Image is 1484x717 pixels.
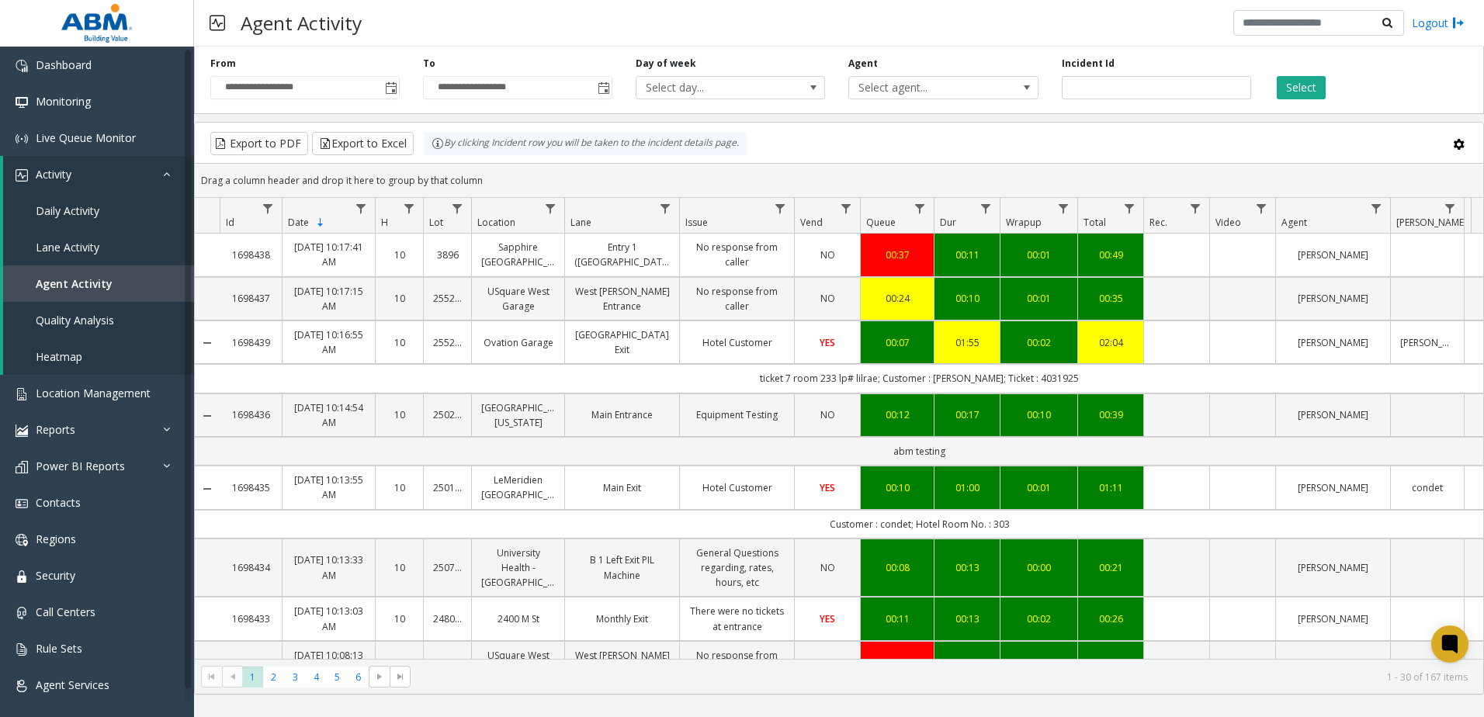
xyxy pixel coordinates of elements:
[292,604,366,633] a: [DATE] 10:13:03 AM
[229,248,272,262] a: 1698438
[540,198,561,219] a: Location Filter Menu
[3,229,194,265] a: Lane Activity
[689,604,785,633] a: There were no tickets at entrance
[16,643,28,656] img: 'icon'
[944,407,990,422] a: 00:17
[420,670,1468,684] kendo-pager-info: 1 - 30 of 167 items
[820,656,835,669] span: NO
[292,327,366,357] a: [DATE] 10:16:55 AM
[292,400,366,430] a: [DATE] 10:14:54 AM
[369,666,390,688] span: Go to the next page
[1087,480,1134,495] a: 01:11
[689,407,785,422] a: Equipment Testing
[820,481,835,494] span: YES
[36,495,81,510] span: Contacts
[447,198,468,219] a: Lot Filter Menu
[312,132,414,155] button: Export to Excel
[944,560,990,575] div: 00:13
[1010,560,1068,575] div: 00:00
[1087,248,1134,262] a: 00:49
[870,611,924,626] div: 00:11
[1084,216,1106,229] span: Total
[16,169,28,182] img: 'icon'
[1087,407,1134,422] a: 00:39
[1400,480,1455,495] a: condet
[574,407,670,422] a: Main Entrance
[910,198,931,219] a: Queue Filter Menu
[1087,655,1134,670] a: 01:24
[1396,216,1467,229] span: [PERSON_NAME]
[292,284,366,313] a: [DATE] 10:17:15 AM
[848,57,878,71] label: Agent
[804,611,851,626] a: YES
[1366,198,1387,219] a: Agent Filter Menu
[574,552,670,582] a: B 1 Left Exit PIL Machine
[1010,611,1068,626] a: 00:02
[292,240,366,269] a: [DATE] 10:17:41 AM
[195,483,220,495] a: Collapse Details
[3,156,194,192] a: Activity
[870,480,924,495] div: 00:10
[1010,291,1068,306] div: 00:01
[655,198,676,219] a: Lane Filter Menu
[689,240,785,269] a: No response from caller
[385,611,414,626] a: 10
[36,422,75,437] span: Reports
[36,459,125,473] span: Power BI Reports
[820,408,835,421] span: NO
[3,192,194,229] a: Daily Activity
[1285,611,1381,626] a: [PERSON_NAME]
[870,407,924,422] a: 00:12
[944,291,990,306] div: 00:10
[870,655,924,670] div: 00:39
[233,4,369,42] h3: Agent Activity
[1285,560,1381,575] a: [PERSON_NAME]
[285,667,306,688] span: Page 3
[390,666,411,688] span: Go to the last page
[229,335,272,350] a: 1698439
[685,216,708,229] span: Issue
[1119,198,1140,219] a: Total Filter Menu
[433,407,462,422] a: 25027185
[1010,655,1068,670] div: 00:04
[1149,216,1167,229] span: Rec.
[229,655,272,670] a: 1698432
[574,648,670,677] a: West [PERSON_NAME] Entrance
[944,655,990,670] a: 00:41
[1010,335,1068,350] a: 00:02
[16,133,28,145] img: 'icon'
[820,248,835,262] span: NO
[263,667,284,688] span: Page 2
[210,57,236,71] label: From
[36,313,114,327] span: Quality Analysis
[1087,560,1134,575] div: 00:21
[1087,291,1134,306] div: 00:35
[481,284,555,313] a: USquare West Garage
[1400,335,1455,350] a: [PERSON_NAME]
[1285,407,1381,422] a: [PERSON_NAME]
[36,386,151,400] span: Location Management
[229,560,272,575] a: 1698434
[574,480,670,495] a: Main Exit
[574,284,670,313] a: West [PERSON_NAME] Entrance
[870,560,924,575] a: 00:08
[195,337,220,349] a: Collapse Details
[574,611,670,626] a: Monthly Exit
[229,407,272,422] a: 1698436
[477,216,515,229] span: Location
[1412,15,1465,31] a: Logout
[36,130,136,145] span: Live Queue Monitor
[1006,216,1042,229] span: Wrapup
[210,4,225,42] img: pageIcon
[385,248,414,262] a: 10
[36,203,99,218] span: Daily Activity
[36,94,91,109] span: Monitoring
